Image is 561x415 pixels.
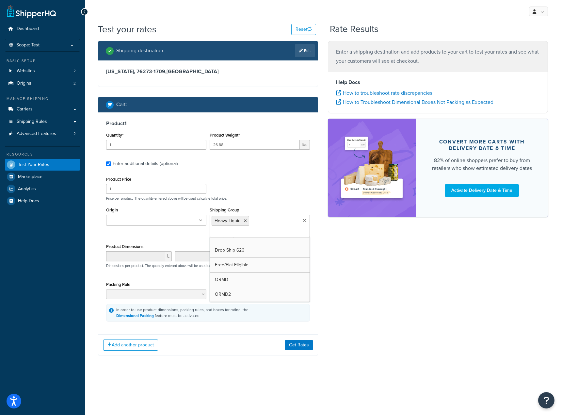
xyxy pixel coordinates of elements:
[330,24,378,34] h2: Rate Results
[113,159,178,168] div: Enter additional details (optional)
[285,340,313,350] button: Get Rates
[5,128,80,140] li: Advanced Features
[336,89,432,97] a: How to troubleshoot rate discrepancies
[18,186,36,192] span: Analytics
[17,26,39,32] span: Dashboard
[106,207,118,212] label: Origin
[104,196,312,201] p: Price per product. The quantity entered above will be used calculate total price.
[116,307,248,319] div: In order to use product dimensions, packing rules, and boxes for rating, the feature must be acti...
[116,102,127,108] h2: Cart :
[17,119,47,124] span: Shipping Rules
[104,263,241,268] p: Dimensions per product. The quantity entered above will be used calculate total volume.
[73,68,76,74] span: 2
[432,139,532,152] div: Convert more carts with delivery date & time
[5,116,80,128] a: Shipping Rules
[106,244,143,249] label: Product Dimensions
[5,152,80,157] div: Resources
[17,68,35,74] span: Websites
[5,103,80,115] a: Carriers
[300,140,310,150] span: lbs
[17,131,56,137] span: Advanced Features
[445,184,519,197] a: Activate Delivery Date & Time
[103,340,158,351] button: Add another product
[18,174,42,180] span: Marketplace
[432,157,532,172] div: 82% of online shoppers prefer to buy from retailers who show estimated delivery dates
[210,133,240,138] label: Product Weight*
[5,96,80,102] div: Manage Shipping
[210,287,310,302] a: ORMD2
[5,128,80,140] a: Advanced Features2
[538,392,554,408] button: Open Resource Center
[106,177,131,182] label: Product Price
[215,217,241,224] span: Heavy Liquid
[18,162,49,168] span: Test Your Rates
[338,128,406,207] img: feature-image-ddt-36eae7f7280da8017bfb280eaccd9c446f90b1fe08728e4019434db127062ab4.png
[336,78,540,86] h4: Help Docs
[5,77,80,90] a: Origins2
[5,58,80,64] div: Basic Setup
[291,24,316,35] button: Reset
[295,44,315,57] a: Edit
[215,291,231,298] span: ORMD2
[5,77,80,90] li: Origins
[5,23,80,35] a: Dashboard
[5,183,80,195] a: Analytics
[5,195,80,207] a: Help Docs
[106,68,310,75] h3: [US_STATE], 76273-1709 , [GEOGRAPHIC_DATA]
[116,313,154,319] a: Dimensional Packing
[165,251,172,261] span: L
[116,48,165,54] h2: Shipping destination :
[106,282,130,287] label: Packing Rule
[5,171,80,183] a: Marketplace
[17,81,31,86] span: Origins
[336,47,540,66] p: Enter a shipping destination and add products to your cart to test your rates and see what your c...
[16,42,40,48] span: Scope: Test
[106,161,111,166] input: Enter additional details (optional)
[106,120,310,127] h3: Product 1
[210,207,239,212] label: Shipping Group
[5,159,80,171] a: Test Your Rates
[18,198,39,204] span: Help Docs
[106,140,206,150] input: 0.0
[210,140,300,150] input: 0.00
[5,65,80,77] a: Websites2
[17,107,33,112] span: Carriers
[98,23,156,36] h1: Test your rates
[5,65,80,77] li: Websites
[336,98,493,106] a: How to Troubleshoot Dimensional Boxes Not Packing as Expected
[210,258,310,272] a: Free/Flat Eligible
[215,261,248,268] span: Free/Flat Eligible
[215,247,245,254] span: Drop Ship 620
[210,243,310,257] a: Drop Ship 620
[73,131,76,137] span: 2
[215,276,228,283] span: ORMD
[106,133,123,138] label: Quantity*
[73,81,76,86] span: 2
[210,273,310,287] a: ORMD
